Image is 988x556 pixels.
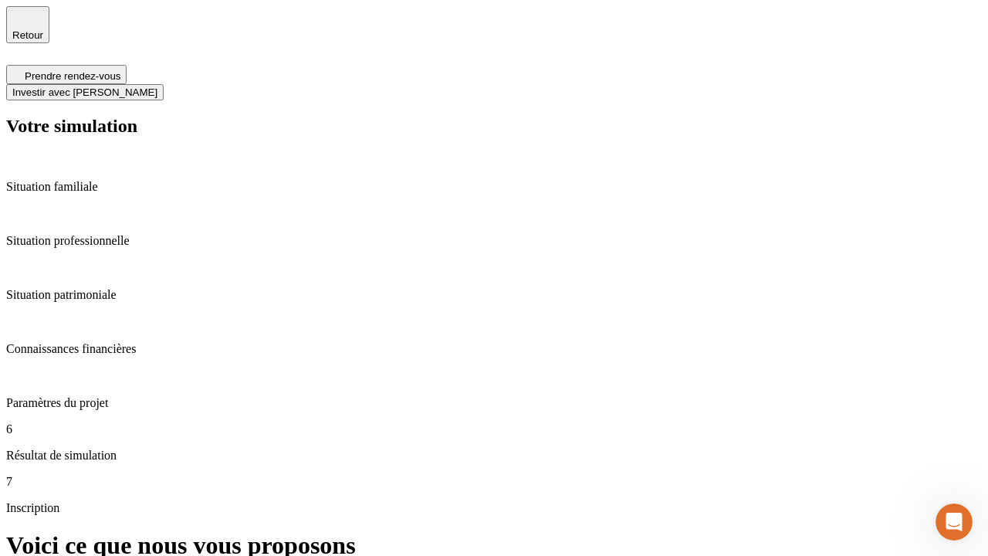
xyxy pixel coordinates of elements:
[6,475,982,489] p: 7
[6,501,982,515] p: Inscription
[6,180,982,194] p: Situation familiale
[936,503,973,541] iframe: Intercom live chat
[6,422,982,436] p: 6
[12,29,43,41] span: Retour
[25,70,120,82] span: Prendre rendez-vous
[6,342,982,356] p: Connaissances financières
[6,6,49,43] button: Retour
[6,65,127,84] button: Prendre rendez-vous
[6,449,982,463] p: Résultat de simulation
[6,288,982,302] p: Situation patrimoniale
[6,84,164,100] button: Investir avec [PERSON_NAME]
[6,234,982,248] p: Situation professionnelle
[6,116,982,137] h2: Votre simulation
[12,86,157,98] span: Investir avec [PERSON_NAME]
[6,396,982,410] p: Paramètres du projet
